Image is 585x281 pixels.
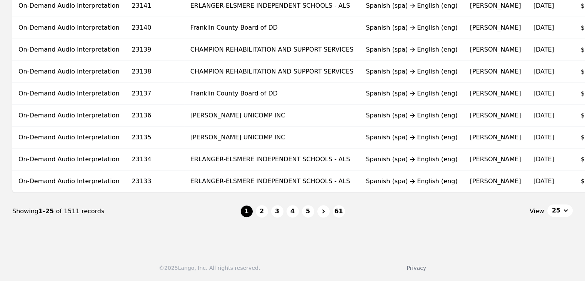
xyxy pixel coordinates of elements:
button: 2 [256,205,268,217]
time: [DATE] [533,134,554,141]
td: Franklin County Board of DD [184,83,360,105]
div: Spanish (spa) English (eng) [366,155,458,164]
td: 23133 [126,171,184,192]
td: On-Demand Audio Interpretation [12,39,126,61]
td: [PERSON_NAME] [464,61,527,83]
td: On-Demand Audio Interpretation [12,171,126,192]
div: Spanish (spa) English (eng) [366,177,458,186]
button: 61 [333,205,345,217]
td: 23140 [126,17,184,39]
td: On-Demand Audio Interpretation [12,105,126,127]
time: [DATE] [533,112,554,119]
time: [DATE] [533,68,554,75]
td: On-Demand Audio Interpretation [12,61,126,83]
span: View [530,207,544,216]
button: 3 [271,205,283,217]
td: ERLANGER-ELSMERE INDEPENDENT SCHOOLS - ALS [184,171,360,192]
td: [PERSON_NAME] [464,105,527,127]
td: CHAMPION REHABILITATION AND SUPPORT SERVICES [184,39,360,61]
div: Spanish (spa) English (eng) [366,23,458,32]
time: [DATE] [533,24,554,31]
td: On-Demand Audio Interpretation [12,127,126,149]
div: Spanish (spa) English (eng) [366,133,458,142]
nav: Page navigation [12,192,573,230]
td: [PERSON_NAME] [464,83,527,105]
td: Franklin County Board of DD [184,17,360,39]
span: 1-25 [38,207,56,215]
td: 23136 [126,105,184,127]
td: [PERSON_NAME] UNICOMP INC [184,105,360,127]
button: 5 [302,205,314,217]
div: Spanish (spa) English (eng) [366,89,458,98]
td: On-Demand Audio Interpretation [12,149,126,171]
td: 23138 [126,61,184,83]
td: 23139 [126,39,184,61]
td: 23134 [126,149,184,171]
button: 4 [287,205,299,217]
time: [DATE] [533,177,554,185]
td: [PERSON_NAME] [464,127,527,149]
time: [DATE] [533,46,554,53]
time: [DATE] [533,2,554,9]
td: 23135 [126,127,184,149]
button: 25 [547,204,573,217]
a: Privacy [407,265,426,271]
td: [PERSON_NAME] [464,171,527,192]
td: [PERSON_NAME] [464,39,527,61]
td: [PERSON_NAME] UNICOMP INC [184,127,360,149]
td: On-Demand Audio Interpretation [12,83,126,105]
div: © 2025 Lango, Inc. All rights reserved. [159,264,260,272]
td: [PERSON_NAME] [464,149,527,171]
time: [DATE] [533,90,554,97]
td: [PERSON_NAME] [464,17,527,39]
span: 25 [552,206,560,215]
div: Spanish (spa) English (eng) [366,111,458,120]
td: On-Demand Audio Interpretation [12,17,126,39]
div: Spanish (spa) English (eng) [366,45,458,54]
td: ERLANGER-ELSMERE INDEPENDENT SCHOOLS - ALS [184,149,360,171]
div: Spanish (spa) English (eng) [366,67,458,76]
td: CHAMPION REHABILITATION AND SUPPORT SERVICES [184,61,360,83]
time: [DATE] [533,156,554,163]
td: 23137 [126,83,184,105]
div: Showing of 1511 records [12,207,240,216]
div: Spanish (spa) English (eng) [366,1,458,10]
